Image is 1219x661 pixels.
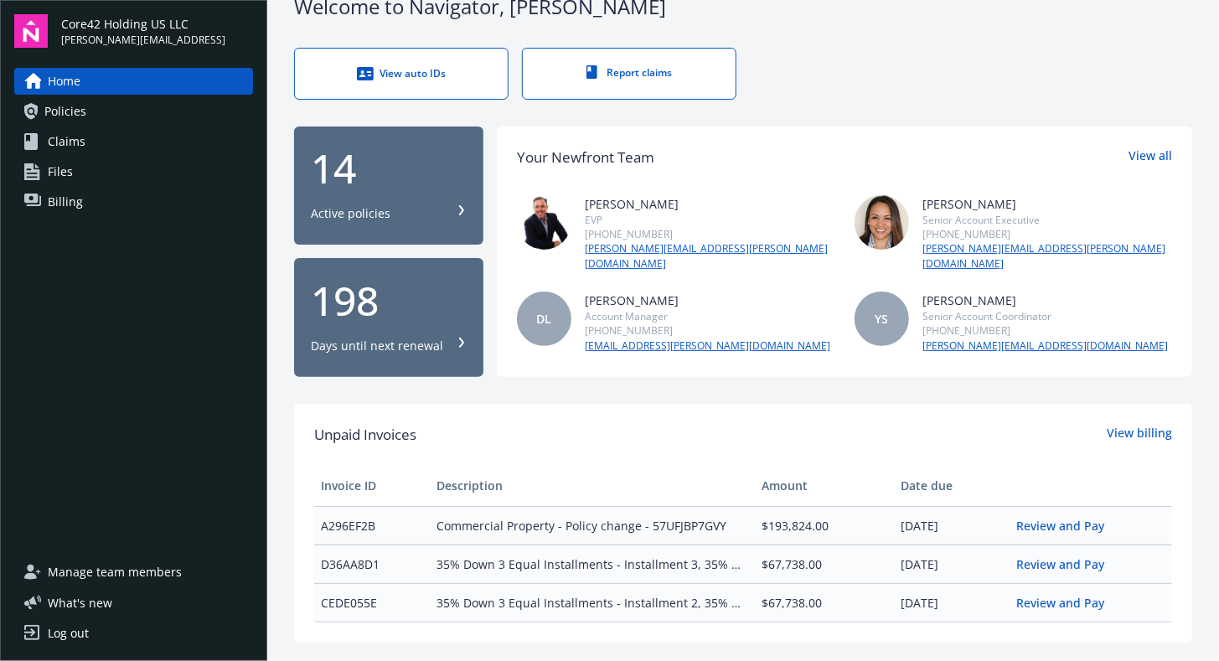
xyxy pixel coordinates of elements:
a: View billing [1107,424,1172,446]
a: Review and Pay [1016,556,1118,572]
td: $67,738.00 [755,545,894,583]
div: 198 [311,281,467,321]
span: Commercial Property - Policy change - 57UFJBP7GVY [436,517,747,534]
span: Claims [48,128,85,155]
div: [PERSON_NAME] [922,292,1168,309]
span: 35% Down 3 Equal Installments - Installment 2, 35% Don 3 Equal Installments - Installment 2, 35% ... [436,594,747,612]
th: Amount [755,466,894,506]
img: photo [855,195,909,250]
div: Senior Account Coordinator [922,309,1168,323]
th: Invoice ID [314,466,430,506]
a: [EMAIL_ADDRESS][PERSON_NAME][DOMAIN_NAME] [585,338,830,354]
td: D36AA8D1 [314,545,430,583]
div: 14 [311,148,467,188]
img: navigator-logo.svg [14,14,48,48]
a: Review and Pay [1016,595,1118,611]
span: Unpaid Invoices [314,424,416,446]
th: Description [430,466,754,506]
a: Files [14,158,253,185]
a: Claims [14,128,253,155]
td: A296EF2B [314,506,430,545]
div: [PERSON_NAME] [585,292,830,309]
span: [PERSON_NAME][EMAIL_ADDRESS] [61,33,225,48]
span: Files [48,158,73,185]
span: Policies [44,98,86,125]
td: $193,824.00 [755,506,894,545]
div: [PHONE_NUMBER] [585,227,834,241]
span: YS [875,310,888,328]
span: Manage team members [48,559,182,586]
td: [DATE] [894,506,1010,545]
div: View auto IDs [328,65,474,82]
div: Report claims [556,65,702,80]
a: View all [1129,147,1172,168]
a: [PERSON_NAME][EMAIL_ADDRESS][DOMAIN_NAME] [922,338,1168,354]
span: What ' s new [48,594,112,612]
div: Active policies [311,205,390,222]
span: Core42 Holding US LLC [61,15,225,33]
span: Billing [48,188,83,215]
div: [PERSON_NAME] [585,195,834,213]
td: [DATE] [894,545,1010,583]
a: [PERSON_NAME][EMAIL_ADDRESS][PERSON_NAME][DOMAIN_NAME] [585,241,834,271]
a: Policies [14,98,253,125]
button: What's new [14,594,139,612]
span: 35% Down 3 Equal Installments - Installment 3, 35% Don 3 Equal Installments - Installment 3, 35% ... [436,555,747,573]
div: Account Manager [585,309,830,323]
a: Manage team members [14,559,253,586]
div: Log out [48,620,89,647]
div: Senior Account Executive [922,213,1172,227]
div: [PHONE_NUMBER] [922,323,1168,338]
span: Home [48,68,80,95]
td: [DATE] [894,583,1010,622]
div: Your Newfront Team [517,147,654,168]
a: View auto IDs [294,48,509,100]
td: CEDE055E [314,583,430,622]
div: Days until next renewal [311,338,443,354]
span: DL [536,310,551,328]
div: [PHONE_NUMBER] [585,323,830,338]
a: Home [14,68,253,95]
div: EVP [585,213,834,227]
button: Core42 Holding US LLC[PERSON_NAME][EMAIL_ADDRESS] [61,14,253,48]
th: Date due [894,466,1010,506]
a: [PERSON_NAME][EMAIL_ADDRESS][PERSON_NAME][DOMAIN_NAME] [922,241,1172,271]
button: 14Active policies [294,127,483,245]
td: $67,738.00 [755,583,894,622]
button: 198Days until next renewal [294,258,483,377]
div: [PHONE_NUMBER] [922,227,1172,241]
div: [PERSON_NAME] [922,195,1172,213]
img: photo [517,195,571,250]
a: Review and Pay [1016,518,1118,534]
a: Report claims [522,48,736,100]
a: Billing [14,188,253,215]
